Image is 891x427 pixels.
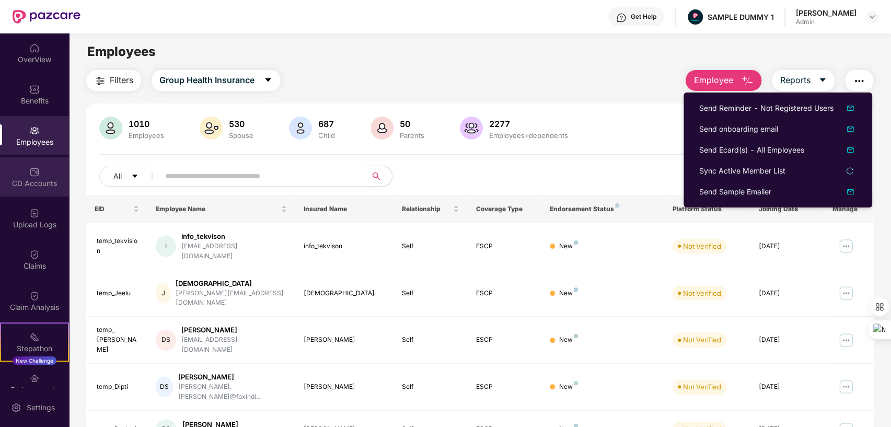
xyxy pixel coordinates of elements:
div: Admin [796,18,857,26]
div: 687 [316,119,337,129]
div: Self [402,335,459,345]
button: Reportscaret-down [772,70,835,91]
img: svg+xml;base64,PHN2ZyBpZD0iRW5kb3JzZW1lbnRzIiB4bWxucz0iaHR0cDovL3d3dy53My5vcmcvMjAwMC9zdmciIHdpZH... [29,373,40,384]
div: Settings [24,402,58,413]
div: [DATE] [759,382,816,392]
div: temp_Jeelu [97,288,140,298]
img: Pazcare_Alternative_logo-01-01.png [688,9,703,25]
div: temp_ [PERSON_NAME] [97,325,140,355]
img: svg+xml;base64,PHN2ZyB4bWxucz0iaHR0cDovL3d3dy53My5vcmcvMjAwMC9zdmciIHdpZHRoPSIyNCIgaGVpZ2h0PSIyNC... [94,75,107,87]
th: Employee Name [147,195,295,223]
span: search [366,172,387,180]
div: New [559,382,578,392]
img: manageButton [838,332,854,349]
div: 50 [398,119,426,129]
div: Platform Status [673,205,742,213]
div: [PERSON_NAME][EMAIL_ADDRESS][DOMAIN_NAME] [176,288,287,308]
img: svg+xml;base64,PHN2ZyB4bWxucz0iaHR0cDovL3d3dy53My5vcmcvMjAwMC9zdmciIHdpZHRoPSI4IiBoZWlnaHQ9IjgiIH... [574,287,578,292]
span: caret-down [264,76,272,85]
img: svg+xml;base64,PHN2ZyB4bWxucz0iaHR0cDovL3d3dy53My5vcmcvMjAwMC9zdmciIHhtbG5zOnhsaW5rPSJodHRwOi8vd3... [99,117,122,140]
div: New [559,241,578,251]
img: manageButton [838,238,854,255]
span: reload [846,167,853,175]
img: svg+xml;base64,PHN2ZyB4bWxucz0iaHR0cDovL3d3dy53My5vcmcvMjAwMC9zdmciIHhtbG5zOnhsaW5rPSJodHRwOi8vd3... [371,117,394,140]
button: Filters [86,70,141,91]
img: svg+xml;base64,PHN2ZyBpZD0iSG9tZSIgeG1sbnM9Imh0dHA6Ly93d3cudzMub3JnLzIwMDAvc3ZnIiB3aWR0aD0iMjAiIG... [29,43,40,53]
img: manageButton [838,378,854,395]
div: 2277 [487,119,570,129]
div: Send Sample Emailer [699,186,771,198]
div: Employees [126,131,166,140]
div: [PERSON_NAME] [178,372,287,382]
img: svg+xml;base64,PHN2ZyBpZD0iU2V0dGluZy0yMHgyMCIgeG1sbnM9Imh0dHA6Ly93d3cudzMub3JnLzIwMDAvc3ZnIiB3aW... [11,402,21,413]
div: Not Verified [683,241,721,251]
img: svg+xml;base64,PHN2ZyB4bWxucz0iaHR0cDovL3d3dy53My5vcmcvMjAwMC9zdmciIHdpZHRoPSI4IiBoZWlnaHQ9IjgiIH... [615,203,619,207]
div: [PERSON_NAME].[PERSON_NAME]@foxindi... [178,382,287,402]
img: svg+xml;base64,PHN2ZyBpZD0iRW1wbG95ZWVzIiB4bWxucz0iaHR0cDovL3d3dy53My5vcmcvMjAwMC9zdmciIHdpZHRoPS... [29,125,40,136]
img: manageButton [838,285,854,302]
div: Self [402,288,459,298]
div: [DEMOGRAPHIC_DATA] [304,288,385,298]
span: Employee [693,74,733,87]
div: DS [156,330,176,351]
div: DS [156,376,172,397]
div: [PERSON_NAME] [181,325,287,335]
div: [EMAIL_ADDRESS][DOMAIN_NAME] [181,335,287,355]
span: Relationship [402,205,451,213]
div: New Challenge [13,356,56,365]
div: Send onboarding email [699,123,778,135]
img: svg+xml;base64,PHN2ZyB4bWxucz0iaHR0cDovL3d3dy53My5vcmcvMjAwMC9zdmciIHhtbG5zOnhsaW5rPSJodHRwOi8vd3... [741,75,754,87]
span: caret-down [818,76,827,85]
img: svg+xml;base64,PHN2ZyB4bWxucz0iaHR0cDovL3d3dy53My5vcmcvMjAwMC9zdmciIHdpZHRoPSIyMSIgaGVpZ2h0PSIyMC... [29,332,40,342]
span: Group Health Insurance [159,74,254,87]
img: svg+xml;base64,PHN2ZyB4bWxucz0iaHR0cDovL3d3dy53My5vcmcvMjAwMC9zdmciIHdpZHRoPSI4IiBoZWlnaHQ9IjgiIH... [574,334,578,338]
div: Not Verified [683,334,721,345]
div: Not Verified [683,382,721,392]
img: svg+xml;base64,PHN2ZyB4bWxucz0iaHR0cDovL3d3dy53My5vcmcvMjAwMC9zdmciIHhtbG5zOnhsaW5rPSJodHRwOi8vd3... [460,117,483,140]
div: 1010 [126,119,166,129]
th: Relationship [394,195,467,223]
th: Coverage Type [467,195,541,223]
div: 530 [227,119,256,129]
div: [PERSON_NAME] [304,382,385,392]
div: info_tekvison [304,241,385,251]
div: Send Reminder - Not Registered Users [699,102,834,114]
th: EID [86,195,148,223]
button: search [366,166,392,187]
div: temp_Dipti [97,382,140,392]
img: svg+xml;base64,PHN2ZyBpZD0iQ2xhaW0iIHhtbG5zPSJodHRwOi8vd3d3LnczLm9yZy8yMDAwL3N2ZyIgd2lkdGg9IjIwIi... [29,291,40,301]
div: [DATE] [759,288,816,298]
div: [DATE] [759,335,816,345]
div: ESCP [476,335,533,345]
div: Self [402,241,459,251]
img: svg+xml;base64,PHN2ZyBpZD0iVXBsb2FkX0xvZ3MiIGRhdGEtbmFtZT0iVXBsb2FkIExvZ3MiIHhtbG5zPSJodHRwOi8vd3... [29,208,40,218]
img: New Pazcare Logo [13,10,80,24]
img: svg+xml;base64,PHN2ZyBpZD0iQmVuZWZpdHMiIHhtbG5zPSJodHRwOi8vd3d3LnczLm9yZy8yMDAwL3N2ZyIgd2lkdGg9Ij... [29,84,40,95]
div: Sync Active Member List [699,165,785,177]
img: dropDownIcon [844,144,857,156]
button: Employee [686,70,761,91]
button: Allcaret-down [99,166,163,187]
div: info_tekvison [181,232,287,241]
img: svg+xml;base64,PHN2ZyB4bWxucz0iaHR0cDovL3d3dy53My5vcmcvMjAwMC9zdmciIHhtbG5zOnhsaW5rPSJodHRwOi8vd3... [844,186,857,198]
div: SAMPLE DUMMY 1 [708,12,774,22]
div: Send Ecard(s) - All Employees [699,144,804,156]
span: Employee Name [156,205,279,213]
div: Spouse [227,131,256,140]
div: ESCP [476,288,533,298]
div: J [156,283,170,304]
div: [PERSON_NAME] [304,335,385,345]
img: svg+xml;base64,PHN2ZyB4bWxucz0iaHR0cDovL3d3dy53My5vcmcvMjAwMC9zdmciIHhtbG5zOnhsaW5rPSJodHRwOi8vd3... [289,117,312,140]
div: ESCP [476,382,533,392]
div: New [559,288,578,298]
img: svg+xml;base64,PHN2ZyB4bWxucz0iaHR0cDovL3d3dy53My5vcmcvMjAwMC9zdmciIHhtbG5zOnhsaW5rPSJodHRwOi8vd3... [200,117,223,140]
img: svg+xml;base64,PHN2ZyB4bWxucz0iaHR0cDovL3d3dy53My5vcmcvMjAwMC9zdmciIHdpZHRoPSIyNCIgaGVpZ2h0PSIyNC... [853,75,865,87]
button: Group Health Insurancecaret-down [152,70,280,91]
img: svg+xml;base64,PHN2ZyB4bWxucz0iaHR0cDovL3d3dy53My5vcmcvMjAwMC9zdmciIHdpZHRoPSI4IiBoZWlnaHQ9IjgiIH... [574,381,578,385]
span: caret-down [131,172,138,181]
div: Child [316,131,337,140]
div: [EMAIL_ADDRESS][DOMAIN_NAME] [181,241,287,261]
div: Not Verified [683,288,721,298]
span: Employees [87,44,156,59]
img: dropDownIcon [844,102,857,114]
